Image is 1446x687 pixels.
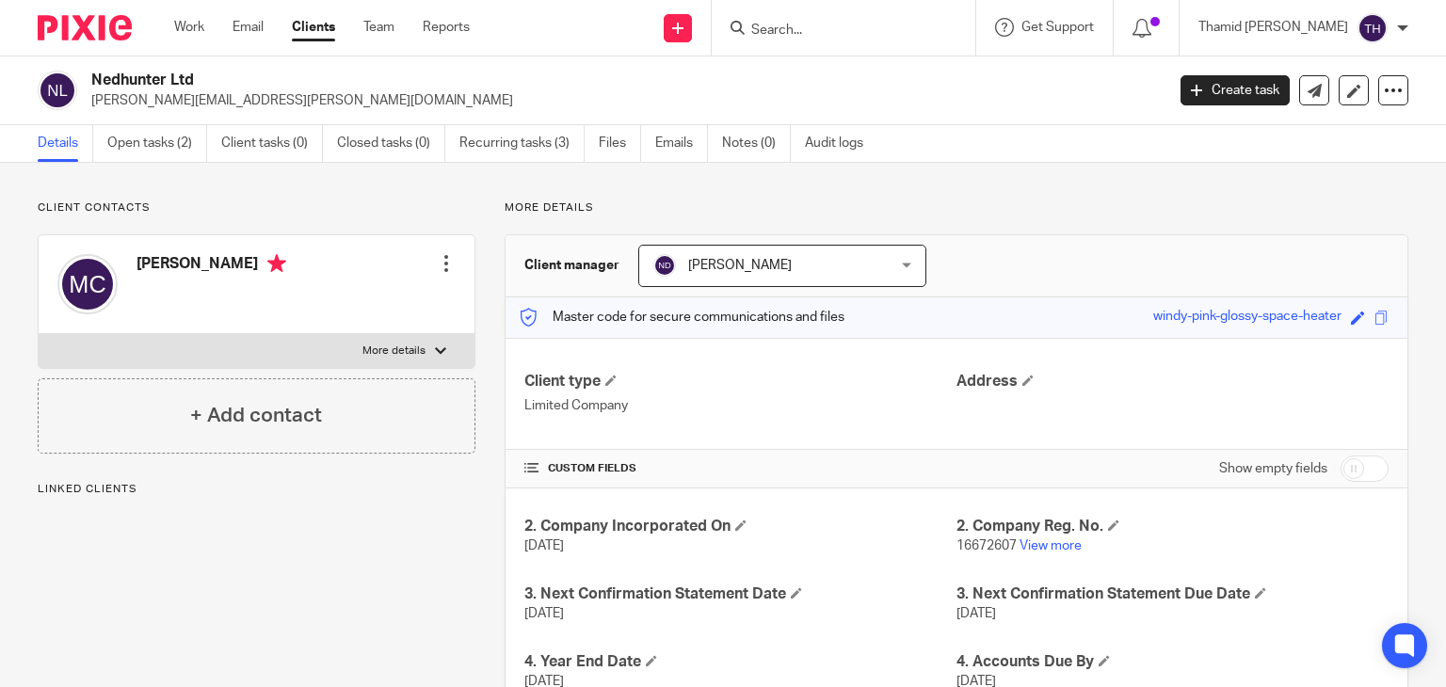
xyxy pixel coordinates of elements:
span: [DATE] [956,607,996,620]
h4: [PERSON_NAME] [137,254,286,278]
h4: + Add contact [190,401,322,430]
a: Emails [655,125,708,162]
h4: 3. Next Confirmation Statement Due Date [956,584,1389,604]
img: Pixie [38,15,132,40]
a: Client tasks (0) [221,125,323,162]
img: svg%3E [1358,13,1388,43]
a: Closed tasks (0) [337,125,445,162]
a: Create task [1181,75,1290,105]
p: More details [362,343,426,359]
span: 16672607 [956,539,1017,552]
i: Primary [267,254,286,273]
a: Team [363,18,394,37]
p: Thamid [PERSON_NAME] [1198,18,1348,37]
h4: 2. Company Reg. No. [956,517,1389,536]
img: svg%3E [38,71,77,110]
a: Files [599,125,641,162]
p: [PERSON_NAME][EMAIL_ADDRESS][PERSON_NAME][DOMAIN_NAME] [91,91,1152,110]
img: svg%3E [57,254,118,314]
h4: Address [956,372,1389,391]
a: Clients [292,18,335,37]
h4: 4. Year End Date [524,652,956,672]
input: Search [749,23,919,40]
p: Master code for secure communications and files [520,308,844,327]
h4: 3. Next Confirmation Statement Date [524,584,956,604]
a: Work [174,18,204,37]
a: Email [233,18,264,37]
span: [DATE] [524,539,564,552]
div: windy-pink-glossy-space-heater [1153,307,1342,328]
a: Details [38,125,93,162]
img: svg%3E [653,254,676,277]
p: Limited Company [524,396,956,415]
p: More details [505,200,1408,216]
h3: Client manager [524,256,619,275]
a: Open tasks (2) [107,125,207,162]
h2: Nedhunter Ltd [91,71,940,90]
h4: 4. Accounts Due By [956,652,1389,672]
span: [DATE] [524,607,564,620]
a: Audit logs [805,125,877,162]
span: [PERSON_NAME] [688,259,792,272]
h4: Client type [524,372,956,391]
a: View more [1020,539,1082,552]
span: Get Support [1021,21,1094,34]
h4: CUSTOM FIELDS [524,461,956,476]
a: Recurring tasks (3) [459,125,585,162]
h4: 2. Company Incorporated On [524,517,956,536]
a: Reports [423,18,470,37]
label: Show empty fields [1219,459,1327,478]
a: Notes (0) [722,125,791,162]
p: Linked clients [38,482,475,497]
p: Client contacts [38,200,475,216]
